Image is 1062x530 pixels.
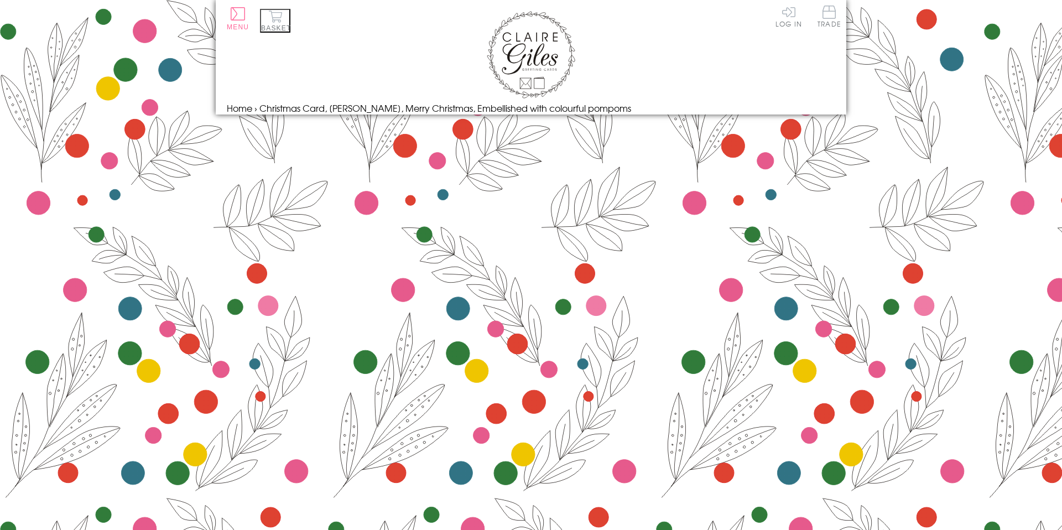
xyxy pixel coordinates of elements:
[818,6,841,27] span: Trade
[254,101,257,115] span: ›
[487,11,575,98] img: Claire Giles Greetings Cards
[259,101,631,115] span: Christmas Card, [PERSON_NAME], Merry Christmas, Embellished with colourful pompoms
[227,7,249,31] button: Menu
[260,9,290,33] button: Basket
[227,101,252,115] a: Home
[227,101,835,115] nav: breadcrumbs
[227,23,249,31] span: Menu
[818,6,841,29] a: Trade
[775,6,802,27] a: Log In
